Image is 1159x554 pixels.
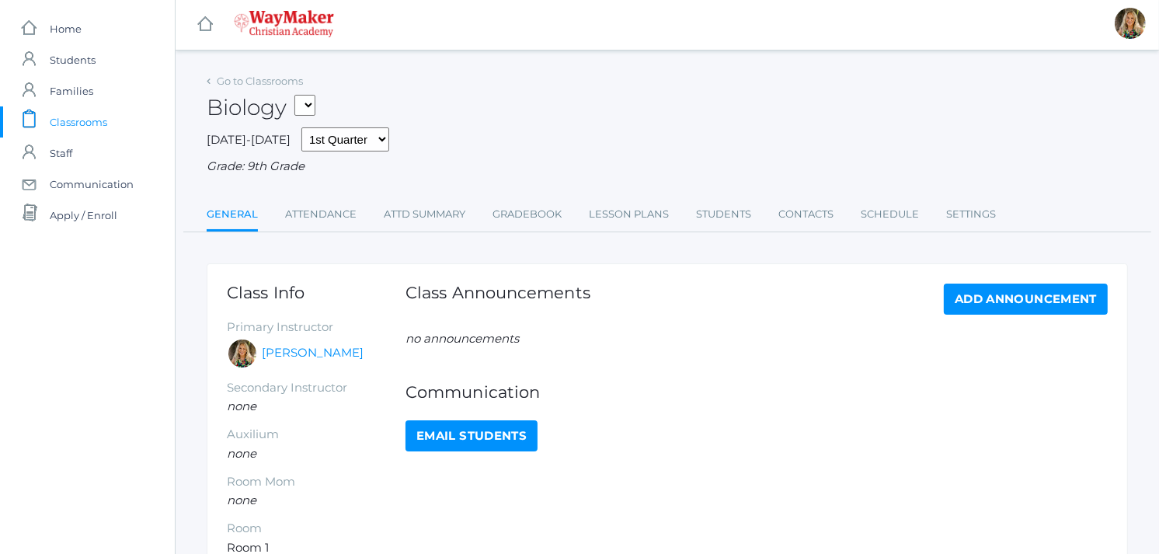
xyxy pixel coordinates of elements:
em: none [227,493,256,507]
a: Lesson Plans [589,199,669,230]
h5: Primary Instructor [227,321,405,334]
span: Students [50,44,96,75]
div: Grade: 9th Grade [207,158,1128,176]
span: Home [50,13,82,44]
h2: Biology [207,96,315,120]
a: [PERSON_NAME] [262,344,364,362]
h1: Class Info [227,284,405,301]
img: 4_waymaker-logo-stack-white.png [234,10,334,37]
a: Add Announcement [944,284,1108,315]
em: no announcements [405,331,519,346]
h1: Communication [405,383,1108,401]
a: Students [696,199,751,230]
span: Classrooms [50,106,107,138]
a: Attd Summary [384,199,465,230]
h5: Room Mom [227,476,405,489]
div: Claudia Marosz [1115,8,1146,39]
div: Claudia Marosz [227,338,258,369]
span: Apply / Enroll [50,200,117,231]
a: Gradebook [492,199,562,230]
span: Families [50,75,93,106]
a: Settings [946,199,996,230]
a: Contacts [778,199,834,230]
h5: Auxilium [227,428,405,441]
a: Schedule [861,199,919,230]
h5: Secondary Instructor [227,382,405,395]
a: Attendance [285,199,357,230]
h5: Room [227,522,405,535]
a: Go to Classrooms [217,75,303,87]
em: none [227,399,256,413]
span: Communication [50,169,134,200]
span: [DATE]-[DATE] [207,132,291,147]
a: Email Students [405,420,538,451]
em: none [227,446,256,461]
span: Staff [50,138,72,169]
h1: Class Announcements [405,284,590,311]
a: General [207,199,258,232]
